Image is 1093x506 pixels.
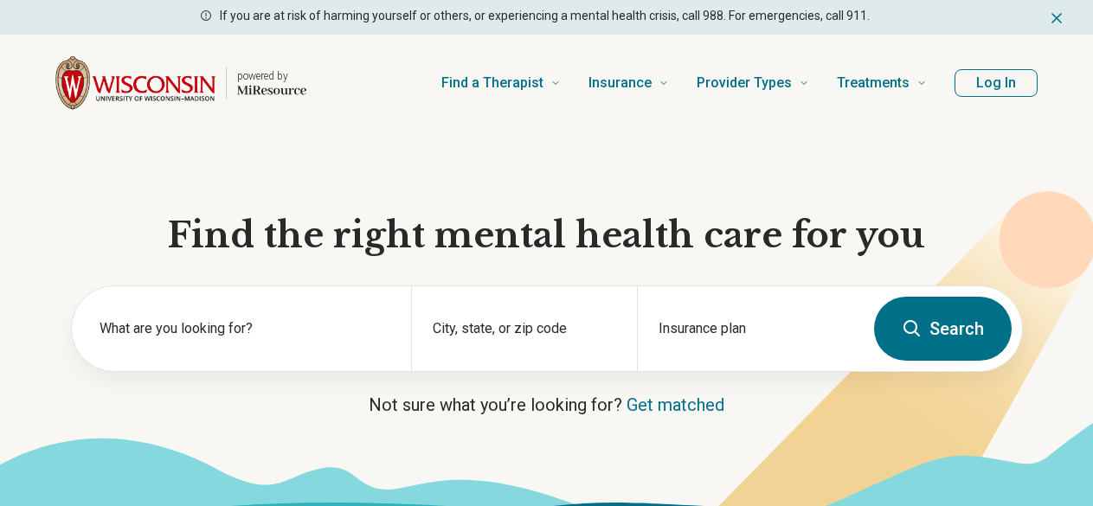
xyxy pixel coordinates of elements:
a: Get matched [627,394,724,415]
a: Find a Therapist [441,48,561,118]
a: Provider Types [697,48,809,118]
span: Find a Therapist [441,71,543,95]
button: Log In [955,69,1038,97]
a: Treatments [837,48,927,118]
a: Insurance [588,48,669,118]
p: If you are at risk of harming yourself or others, or experiencing a mental health crisis, call 98... [220,7,870,25]
button: Dismiss [1048,7,1065,28]
span: Insurance [588,71,652,95]
p: powered by [237,69,306,83]
a: Home page [55,55,306,111]
label: What are you looking for? [100,318,390,339]
button: Search [874,297,1012,361]
span: Treatments [837,71,910,95]
p: Not sure what you’re looking for? [71,393,1023,417]
span: Provider Types [697,71,792,95]
h1: Find the right mental health care for you [71,213,1023,258]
